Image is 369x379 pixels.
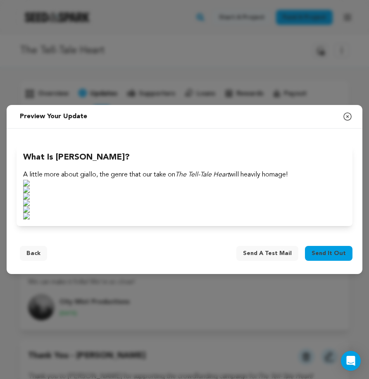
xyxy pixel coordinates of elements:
button: Back [20,246,47,261]
h2: Preview your update [17,108,90,125]
img: 1758533215-What%20is%20Giallo [23,180,346,186]
div: Open Intercom Messenger [341,351,361,371]
span: Send a test mail [243,249,292,257]
img: 1758533243-What%20is%20Giallo [23,206,346,213]
img: 1758533250-What%20is%20Giallo [23,213,346,219]
p: A little more about giallo, the genre that our take on will heavily homage! [23,170,346,219]
span: Send it out [312,249,346,257]
em: The Tell-Tale Heart [175,172,229,178]
h2: What is [PERSON_NAME]? [23,152,346,163]
img: 1758533228-What%20is%20Giallo [23,193,346,200]
button: Send a test mail [236,246,298,261]
button: Send it out [305,246,352,261]
img: 1758533221-What%20is%20Giallo [23,186,346,193]
img: 1758533235-What%20is%20Giallo [23,200,346,206]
